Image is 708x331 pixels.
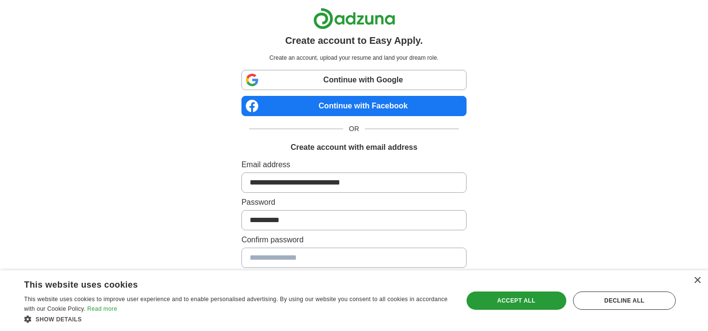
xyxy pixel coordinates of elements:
div: Accept all [467,291,566,310]
a: Continue with Facebook [241,96,467,116]
div: This website uses cookies [24,276,426,291]
img: Adzuna logo [313,8,395,29]
p: Create an account, upload your resume and land your dream role. [243,53,465,62]
h1: Create account with email address [291,142,417,153]
label: Password [241,197,467,208]
label: Confirm password [241,234,467,246]
div: Close [694,277,701,284]
a: Read more, opens a new window [87,305,117,312]
span: Show details [36,316,82,323]
h1: Create account to Easy Apply. [285,33,423,48]
div: Decline all [573,291,676,310]
div: Show details [24,314,450,324]
label: Email address [241,159,467,171]
span: This website uses cookies to improve user experience and to enable personalised advertising. By u... [24,296,448,312]
span: OR [343,124,365,134]
a: Continue with Google [241,70,467,90]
